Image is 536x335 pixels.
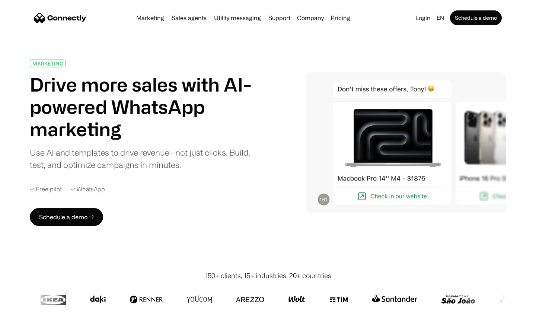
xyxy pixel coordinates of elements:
[32,61,63,66] div: MARKETING
[133,15,167,21] a: Marketing
[7,321,45,332] aside: Language selected: English
[328,15,353,21] a: Pricing
[295,13,326,23] div: Company
[30,146,260,171] div: Use AI and templates to drive revenue—not just clicks. Build, test, and optimize campaigns in min...
[15,322,45,332] ul: Language list
[434,13,449,23] div: en
[265,15,293,21] a: Support
[211,15,264,21] a: Utility messaging
[412,13,434,23] a: Login
[34,12,86,23] a: home
[169,15,210,21] a: Sales agents
[30,186,62,193] div: ✓ Free pilot
[30,208,103,226] a: Schedule a demo →
[71,186,105,193] div: ✓ WhatsApp
[450,10,502,25] a: Schedule a demo
[30,73,260,140] h1: Drive more sales with AI-powered WhatsApp marketing
[437,13,444,23] div: en
[205,271,331,281] div: 150+ clients, 15+ industries, 20+ countries
[297,13,324,23] div: Company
